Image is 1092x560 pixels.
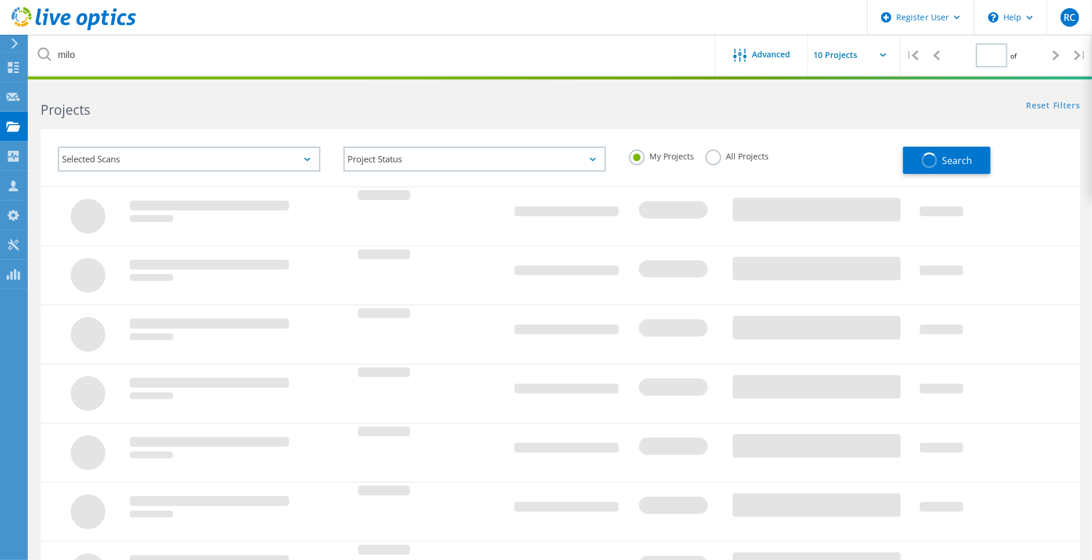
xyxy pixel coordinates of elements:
button: Search [903,147,991,174]
span: of [1010,51,1017,61]
a: Live Optics Dashboard [12,24,136,32]
div: Project Status [344,147,606,172]
span: Search [942,154,972,167]
b: Projects [41,100,90,119]
a: Reset Filters [1027,101,1080,111]
span: Advanced [753,50,791,59]
label: All Projects [706,150,769,161]
div: Selected Scans [58,147,320,172]
div: | [1068,35,1092,76]
svg: \n [988,12,999,23]
div: | [901,35,925,76]
label: My Projects [629,150,694,161]
input: Search projects by name, owner, ID, company, etc [29,35,716,75]
span: RC [1064,13,1075,22]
